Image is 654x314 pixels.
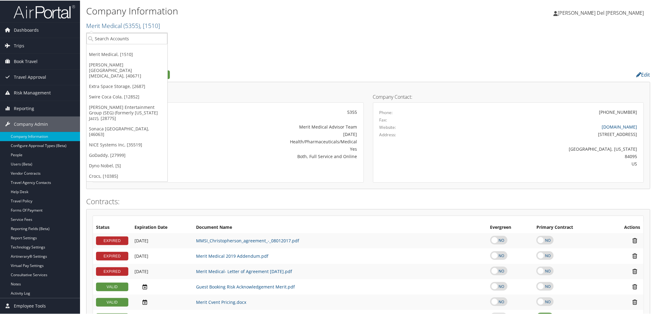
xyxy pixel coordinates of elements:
[599,108,637,115] div: [PHONE_NUMBER]
[86,69,459,79] h2: Company Profile:
[134,253,190,258] div: Add/Edit Date
[446,130,637,137] div: [STREET_ADDRESS]
[446,160,637,166] div: US
[196,252,268,258] a: Merit Medical 2019 Addendum.pdf
[134,298,190,305] div: Add/Edit Date
[606,221,644,233] th: Actions
[196,299,246,304] a: Merit Cvent Pricing.docx
[14,100,34,116] span: Reporting
[86,32,167,44] input: Search Accounts
[379,109,393,115] label: Phone:
[96,251,128,260] div: EXPIRED
[96,236,128,244] div: EXPIRED
[86,149,167,160] a: GoDaddy, [27999]
[14,69,46,84] span: Travel Approval
[86,91,167,101] a: Swire Coca Cola, [12852]
[14,53,38,69] span: Book Travel
[86,4,462,17] h1: Company Information
[553,3,650,22] a: [PERSON_NAME] Del [PERSON_NAME]
[96,297,128,306] div: VALID
[93,221,131,233] th: Status
[86,81,167,91] a: Extra Space Storage, [2687]
[86,21,160,29] a: Merit Medical
[630,283,640,289] i: Remove Contract
[446,153,637,159] div: 84095
[86,101,167,123] a: [PERSON_NAME] Entertainment Group (SEG) (formerly [US_STATE] Jazz), [28775]
[86,59,167,81] a: [PERSON_NAME][GEOGRAPHIC_DATA][MEDICAL_DATA], [40671]
[96,267,128,275] div: EXPIRED
[14,116,48,131] span: Company Admin
[188,123,357,129] div: Merit Medical Advisor Team
[86,160,167,170] a: Dyno Nobel, [5]
[96,282,128,291] div: VALID
[630,237,640,243] i: Remove Contract
[533,221,606,233] th: Primary Contract
[134,237,148,243] span: [DATE]
[379,131,396,137] label: Address:
[93,94,364,99] h4: Account Details:
[446,145,637,152] div: [GEOGRAPHIC_DATA], [US_STATE]
[630,268,640,274] i: Remove Contract
[86,139,167,149] a: NICE Systems Inc, [35519]
[14,4,75,18] img: airportal-logo.png
[134,252,148,258] span: [DATE]
[636,71,650,78] a: Edit
[86,123,167,139] a: Sonaca [GEOGRAPHIC_DATA], [46063]
[602,123,637,129] a: [DOMAIN_NAME]
[86,170,167,181] a: Crocs, [10385]
[134,237,190,243] div: Add/Edit Date
[188,138,357,144] div: Health/Pharmaceuticals/Medical
[131,221,193,233] th: Expiration Date
[188,145,357,152] div: Yes
[379,124,396,130] label: Website:
[188,130,357,137] div: [DATE]
[123,21,140,29] span: ( 5355 )
[196,237,299,243] a: MMSI_Christopherson_agreement_-_08012017.pdf
[14,298,46,313] span: Employee Tools
[14,85,51,100] span: Risk Management
[196,268,292,274] a: Merit Medical- Letter of Agreement [DATE].pdf
[14,38,24,53] span: Trips
[188,153,357,159] div: Both, Full Service and Online
[134,283,190,289] div: Add/Edit Date
[134,268,190,274] div: Add/Edit Date
[188,108,357,115] div: 5355
[140,21,160,29] span: , [ 1510 ]
[630,298,640,305] i: Remove Contract
[193,221,487,233] th: Document Name
[14,22,39,37] span: Dashboards
[630,252,640,259] i: Remove Contract
[487,221,534,233] th: Evergreen
[558,9,644,16] span: [PERSON_NAME] Del [PERSON_NAME]
[134,268,148,274] span: [DATE]
[86,196,650,206] h2: Contracts:
[373,94,644,99] h4: Company Contact:
[86,49,167,59] a: Merit Medical, [1510]
[379,116,387,122] label: Fax:
[196,283,295,289] a: Guest Booking Risk Acknowledgement Merit.pdf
